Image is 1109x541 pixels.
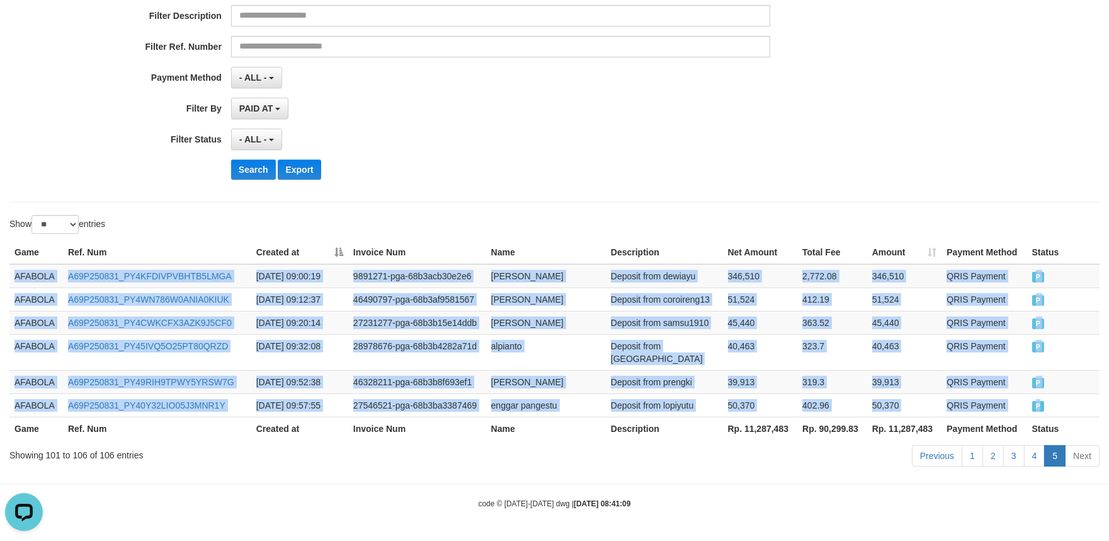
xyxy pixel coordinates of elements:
td: AFABOLA [9,393,63,417]
td: 346,510 [867,264,942,288]
button: Search [231,160,276,180]
span: PAID AT [239,103,273,113]
button: PAID AT [231,98,288,119]
th: Rp. 90,299.83 [797,417,867,440]
td: [DATE] 09:00:19 [251,264,348,288]
a: A69P250831_PY49RIH9TPWY5YRSW7G [68,377,234,387]
th: Game [9,241,63,264]
th: Total Fee [797,241,867,264]
td: Deposit from [GEOGRAPHIC_DATA] [606,334,723,370]
th: Invoice Num [348,241,486,264]
button: - ALL - [231,67,282,88]
strong: [DATE] 08:41:09 [574,499,630,508]
td: 51,524 [867,288,942,311]
td: QRIS Payment [941,334,1027,370]
a: A69P250831_PY4WN786W0ANIA0KIUK [68,294,229,305]
td: 9891271-pga-68b3acb30e2e6 [348,264,486,288]
td: 50,370 [867,393,942,417]
select: Showentries [31,215,79,234]
td: QRIS Payment [941,393,1027,417]
td: AFABOLA [9,288,63,311]
th: Name [486,241,606,264]
td: 50,370 [723,393,798,417]
a: 3 [1003,445,1025,467]
th: Amount: activate to sort column ascending [867,241,942,264]
button: Export [278,160,321,180]
th: Created at: activate to sort column descending [251,241,348,264]
td: [DATE] 09:57:55 [251,393,348,417]
span: PAID [1032,318,1045,329]
td: [PERSON_NAME] [486,288,606,311]
td: 45,440 [723,311,798,334]
td: [DATE] 09:12:37 [251,288,348,311]
td: [PERSON_NAME] [486,311,606,334]
th: Game [9,417,63,440]
th: Status [1027,241,1100,264]
td: 40,463 [867,334,942,370]
span: PAID [1032,401,1045,412]
td: AFABOLA [9,370,63,393]
a: A69P250831_PY4KFDIVPVBHTB5LMGA [68,271,232,281]
span: PAID [1032,272,1045,282]
td: Deposit from samsu1910 [606,311,723,334]
td: alpianto [486,334,606,370]
th: Created at [251,417,348,440]
span: PAID [1032,342,1045,352]
a: Previous [912,445,962,467]
td: 2,772.08 [797,264,867,288]
td: 346,510 [723,264,798,288]
td: 27231277-pga-68b3b15e14ddb [348,311,486,334]
td: 45,440 [867,311,942,334]
td: 39,913 [723,370,798,393]
td: AFABOLA [9,334,63,370]
td: [PERSON_NAME] [486,370,606,393]
td: [PERSON_NAME] [486,264,606,288]
th: Rp. 11,287,483 [723,417,798,440]
small: code © [DATE]-[DATE] dwg | [479,499,631,508]
th: Ref. Num [63,417,251,440]
th: Description [606,417,723,440]
td: QRIS Payment [941,370,1027,393]
a: Next [1065,445,1100,467]
button: Open LiveChat chat widget [5,5,43,43]
td: 412.19 [797,288,867,311]
td: 319.3 [797,370,867,393]
th: Rp. 11,287,483 [867,417,942,440]
td: 40,463 [723,334,798,370]
th: Payment Method [941,417,1027,440]
td: 402.96 [797,393,867,417]
td: [DATE] 09:20:14 [251,311,348,334]
td: 363.52 [797,311,867,334]
td: QRIS Payment [941,288,1027,311]
td: 39,913 [867,370,942,393]
td: QRIS Payment [941,311,1027,334]
td: 51,524 [723,288,798,311]
td: Deposit from dewiayu [606,264,723,288]
span: PAID [1032,295,1045,306]
th: Description [606,241,723,264]
span: - ALL - [239,73,267,83]
a: 1 [962,445,983,467]
th: Net Amount [723,241,798,264]
th: Invoice Num [348,417,486,440]
label: Show entries [9,215,105,234]
td: Deposit from prengki [606,370,723,393]
td: Deposit from lopiyutu [606,393,723,417]
td: [DATE] 09:32:08 [251,334,348,370]
td: 46490797-pga-68b3af9581567 [348,288,486,311]
span: - ALL - [239,134,267,144]
a: 2 [982,445,1004,467]
a: A69P250831_PY4CWKCFX3AZK9J5CF0 [68,318,232,328]
a: 5 [1044,445,1066,467]
th: Name [486,417,606,440]
th: Payment Method [941,241,1027,264]
td: 46328211-pga-68b3b8f693ef1 [348,370,486,393]
td: [DATE] 09:52:38 [251,370,348,393]
a: A69P250831_PY40Y32LIO05J3MNR1Y [68,400,225,410]
td: enggar pangestu [486,393,606,417]
div: Showing 101 to 106 of 106 entries [9,444,453,462]
th: Ref. Num [63,241,251,264]
a: 4 [1024,445,1045,467]
td: QRIS Payment [941,264,1027,288]
td: 27546521-pga-68b3ba3387469 [348,393,486,417]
